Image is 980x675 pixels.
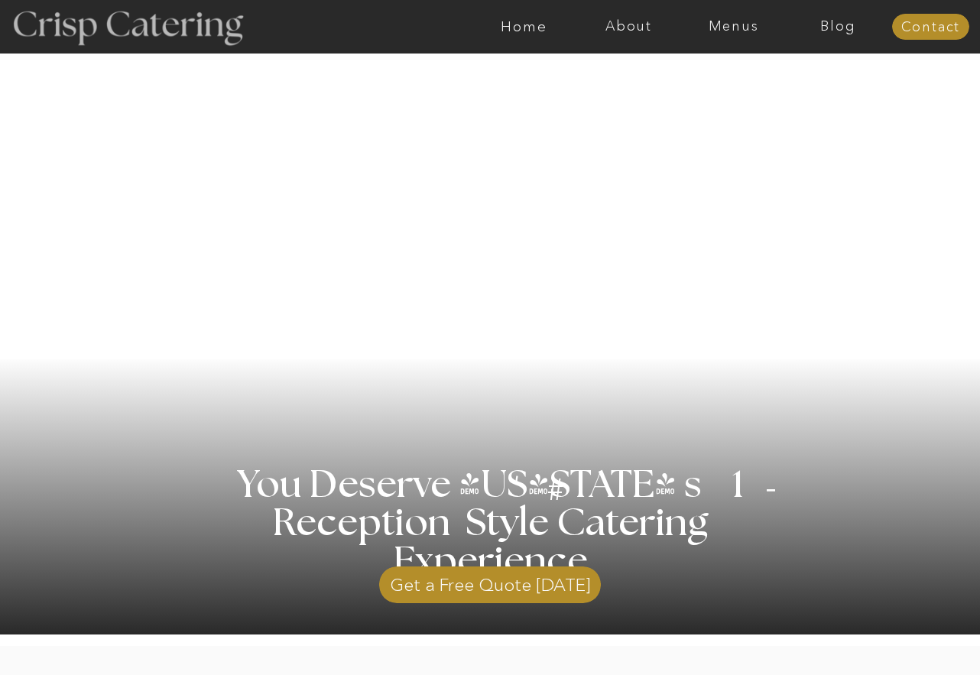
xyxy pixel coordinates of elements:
[892,20,969,35] a: Contact
[486,467,549,505] h3: '
[736,449,780,536] h3: '
[472,19,576,34] a: Home
[379,559,601,603] a: Get a Free Quote [DATE]
[514,475,601,519] h3: #
[576,19,681,34] a: About
[786,19,891,34] a: Blog
[681,19,786,34] a: Menus
[183,466,797,581] h1: You Deserve [US_STATE] s 1 Reception Style Catering Experience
